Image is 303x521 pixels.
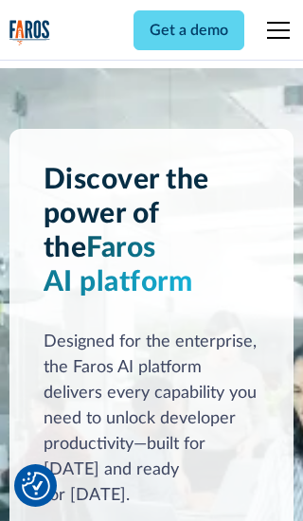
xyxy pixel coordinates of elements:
img: Logo of the analytics and reporting company Faros. [9,20,50,46]
button: Cookie Settings [22,472,50,500]
a: home [9,20,50,46]
img: Revisit consent button [22,472,50,500]
span: Faros AI platform [44,234,193,296]
div: menu [256,8,294,53]
div: Designed for the enterprise, the Faros AI platform delivers every capability you need to unlock d... [44,330,260,509]
a: Get a demo [134,10,244,50]
h1: Discover the power of the [44,163,260,299]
